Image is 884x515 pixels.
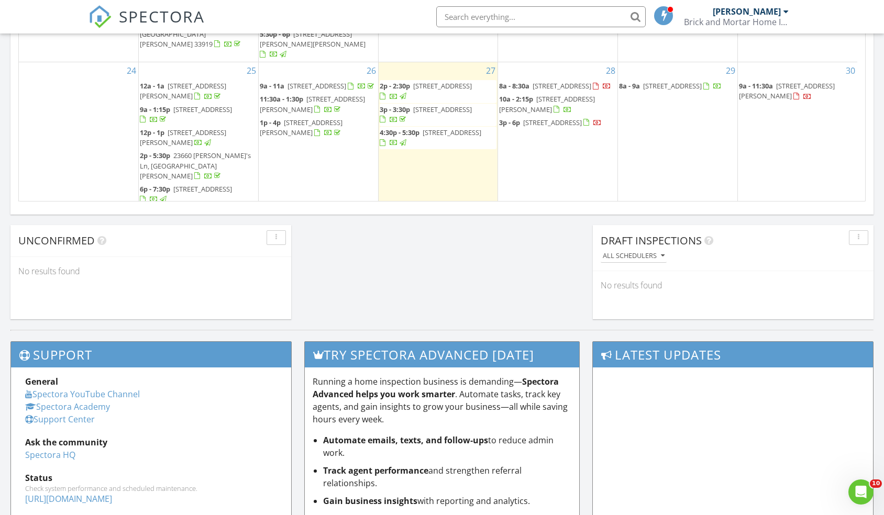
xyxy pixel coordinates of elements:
[378,62,498,207] td: Go to August 27, 2025
[364,62,378,79] a: Go to August 26, 2025
[173,184,232,194] span: [STREET_ADDRESS]
[140,128,226,147] a: 12p - 1p [STREET_ADDRESS][PERSON_NAME]
[619,81,722,91] a: 8a - 9a [STREET_ADDRESS]
[140,151,170,160] span: 2p - 5:30p
[739,81,835,100] a: 9a - 11:30a [STREET_ADDRESS][PERSON_NAME]
[380,128,481,147] a: 4:30p - 5:30p [STREET_ADDRESS]
[260,118,342,137] span: [STREET_ADDRESS][PERSON_NAME]
[380,81,410,91] span: 2p - 2:30p
[380,105,410,114] span: 3p - 3:30p
[260,28,377,61] a: 5:30p - 6p [STREET_ADDRESS][PERSON_NAME][PERSON_NAME]
[323,465,428,476] strong: Track agent performance
[499,94,595,114] a: 10a - 2:15p [STREET_ADDRESS][PERSON_NAME]
[413,105,472,114] span: [STREET_ADDRESS]
[499,117,616,129] a: 3p - 6p [STREET_ADDRESS]
[739,81,773,91] span: 9a - 11:30a
[601,249,667,263] button: All schedulers
[436,6,646,27] input: Search everything...
[140,105,232,124] a: 9a - 1:15p [STREET_ADDRESS]
[499,118,520,127] span: 3p - 6p
[89,14,205,36] a: SPECTORA
[140,19,242,49] a: 3p - 4p 1453 Claret Ct, [GEOGRAPHIC_DATA][PERSON_NAME] 33919
[844,62,857,79] a: Go to August 30, 2025
[260,81,376,91] a: 9a - 11a [STREET_ADDRESS]
[423,128,481,137] span: [STREET_ADDRESS]
[260,94,365,114] span: [STREET_ADDRESS][PERSON_NAME]
[713,6,781,17] div: [PERSON_NAME]
[258,62,378,207] td: Go to August 26, 2025
[380,104,497,126] a: 3p - 3:30p [STREET_ADDRESS]
[684,17,789,27] div: Brick and Mortar Home Inspection Services
[140,104,257,126] a: 9a - 1:15p [STREET_ADDRESS]
[11,342,291,367] h3: Support
[260,117,377,139] a: 1p - 4p [STREET_ADDRESS][PERSON_NAME]
[260,29,290,39] span: 5:30p - 6p
[313,375,571,426] p: Running a home inspection business is demanding— . Automate tasks, track key agents, and gain ins...
[413,81,472,91] span: [STREET_ADDRESS]
[498,62,618,207] td: Go to August 28, 2025
[739,80,856,103] a: 9a - 11:30a [STREET_ADDRESS][PERSON_NAME]
[499,94,533,104] span: 10a - 2:15p
[260,118,342,137] a: 1p - 4p [STREET_ADDRESS][PERSON_NAME]
[140,81,226,100] span: [STREET_ADDRESS][PERSON_NAME]
[260,80,377,93] a: 9a - 11a [STREET_ADDRESS]
[380,81,472,100] a: 2p - 2:30p [STREET_ADDRESS]
[484,62,498,79] a: Go to August 27, 2025
[323,495,571,507] li: with reporting and analytics.
[601,233,702,248] span: Draft Inspections
[724,62,737,79] a: Go to August 29, 2025
[499,118,602,127] a: 3p - 6p [STREET_ADDRESS]
[125,62,138,79] a: Go to August 24, 2025
[260,29,366,59] a: 5:30p - 6p [STREET_ADDRESS][PERSON_NAME][PERSON_NAME]
[618,62,738,207] td: Go to August 29, 2025
[323,464,571,489] li: and strengthen referral relationships.
[499,93,616,116] a: 10a - 2:15p [STREET_ADDRESS][PERSON_NAME]
[19,62,139,207] td: Go to August 24, 2025
[260,93,377,116] a: 11:30a - 1:30p [STREET_ADDRESS][PERSON_NAME]
[323,434,488,446] strong: Automate emails, texts, and follow-ups
[140,151,251,180] a: 2p - 5:30p 23660 [PERSON_NAME]'s Ln, [GEOGRAPHIC_DATA][PERSON_NAME]
[25,449,75,461] a: Spectora HQ
[380,80,497,103] a: 2p - 2:30p [STREET_ADDRESS]
[25,388,140,400] a: Spectora YouTube Channel
[140,128,226,147] span: [STREET_ADDRESS][PERSON_NAME]
[140,80,257,103] a: 12a - 1a [STREET_ADDRESS][PERSON_NAME]
[499,81,611,91] a: 8a - 8:30a [STREET_ADDRESS]
[89,5,112,28] img: The Best Home Inspection Software - Spectora
[25,472,277,484] div: Status
[593,271,874,299] div: No results found
[25,413,95,425] a: Support Center
[499,81,529,91] span: 8a - 8:30a
[260,118,281,127] span: 1p - 4p
[499,94,595,114] span: [STREET_ADDRESS][PERSON_NAME]
[305,342,579,367] h3: Try spectora advanced [DATE]
[140,183,257,206] a: 6p - 7:30p [STREET_ADDRESS]
[119,5,205,27] span: SPECTORA
[140,105,170,114] span: 9a - 1:15p
[173,105,232,114] span: [STREET_ADDRESS]
[619,81,640,91] span: 8a - 9a
[245,62,258,79] a: Go to August 25, 2025
[260,29,366,49] span: [STREET_ADDRESS][PERSON_NAME][PERSON_NAME]
[25,376,58,387] strong: General
[848,479,874,505] iframe: Intercom live chat
[140,128,164,137] span: 12p - 1p
[140,81,164,91] span: 12a - 1a
[140,19,213,49] span: 1453 Claret Ct, [GEOGRAPHIC_DATA][PERSON_NAME] 33919
[380,127,497,149] a: 4:30p - 5:30p [STREET_ADDRESS]
[140,184,170,194] span: 6p - 7:30p
[140,184,232,204] a: 6p - 7:30p [STREET_ADDRESS]
[737,62,857,207] td: Go to August 30, 2025
[603,252,665,260] div: All schedulers
[499,80,616,93] a: 8a - 8:30a [STREET_ADDRESS]
[260,94,303,104] span: 11:30a - 1:30p
[619,80,736,93] a: 8a - 9a [STREET_ADDRESS]
[140,151,251,180] span: 23660 [PERSON_NAME]'s Ln, [GEOGRAPHIC_DATA][PERSON_NAME]
[739,81,835,100] span: [STREET_ADDRESS][PERSON_NAME]
[643,81,702,91] span: [STREET_ADDRESS]
[25,436,277,449] div: Ask the community
[380,105,472,124] a: 3p - 3:30p [STREET_ADDRESS]
[140,81,226,100] a: 12a - 1a [STREET_ADDRESS][PERSON_NAME]
[25,493,112,505] a: [URL][DOMAIN_NAME]
[260,94,365,114] a: 11:30a - 1:30p [STREET_ADDRESS][PERSON_NAME]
